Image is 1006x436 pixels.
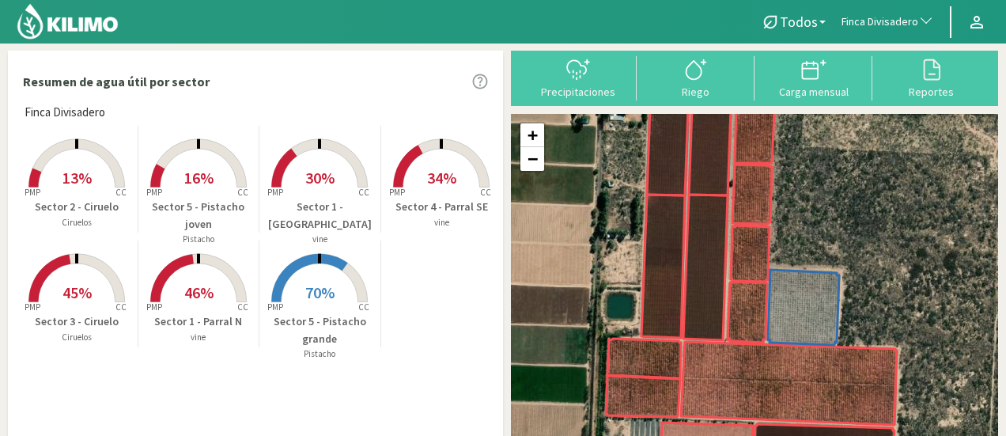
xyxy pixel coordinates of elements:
[25,301,40,313] tspan: PMP
[25,187,40,198] tspan: PMP
[184,282,214,302] span: 46%
[17,313,138,330] p: Sector 3 - Ciruelo
[637,56,754,98] button: Riego
[305,168,335,188] span: 30%
[359,301,370,313] tspan: CC
[267,187,283,198] tspan: PMP
[759,86,868,97] div: Carga mensual
[305,282,335,302] span: 70%
[877,86,985,97] div: Reportes
[267,301,283,313] tspan: PMP
[259,233,380,246] p: vine
[381,199,503,215] p: Sector 4 - Parral SE
[17,216,138,229] p: Ciruelos
[259,347,380,361] p: Pistacho
[524,86,632,97] div: Precipitaciones
[520,147,544,171] a: Zoom out
[116,301,127,313] tspan: CC
[389,187,405,198] tspan: PMP
[381,216,503,229] p: vine
[62,168,92,188] span: 13%
[841,14,918,30] span: Finca Divisadero
[872,56,990,98] button: Reportes
[834,5,942,40] button: Finca Divisadero
[641,86,750,97] div: Riego
[116,187,127,198] tspan: CC
[259,199,380,233] p: Sector 1 - [GEOGRAPHIC_DATA]
[237,301,248,313] tspan: CC
[427,168,456,188] span: 34%
[259,313,380,347] p: Sector 5 - Pistacho grande
[481,187,492,198] tspan: CC
[62,282,92,302] span: 45%
[17,199,138,215] p: Sector 2 - Ciruelo
[754,56,872,98] button: Carga mensual
[146,187,162,198] tspan: PMP
[16,2,119,40] img: Kilimo
[780,13,818,30] span: Todos
[138,199,259,233] p: Sector 5 - Pistacho joven
[359,187,370,198] tspan: CC
[138,331,259,344] p: vine
[17,331,138,344] p: Ciruelos
[520,123,544,147] a: Zoom in
[184,168,214,188] span: 16%
[138,313,259,330] p: Sector 1 - Parral N
[237,187,248,198] tspan: CC
[25,104,105,122] span: Finca Divisadero
[519,56,637,98] button: Precipitaciones
[138,233,259,246] p: Pistacho
[146,301,162,313] tspan: PMP
[23,72,210,91] p: Resumen de agua útil por sector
